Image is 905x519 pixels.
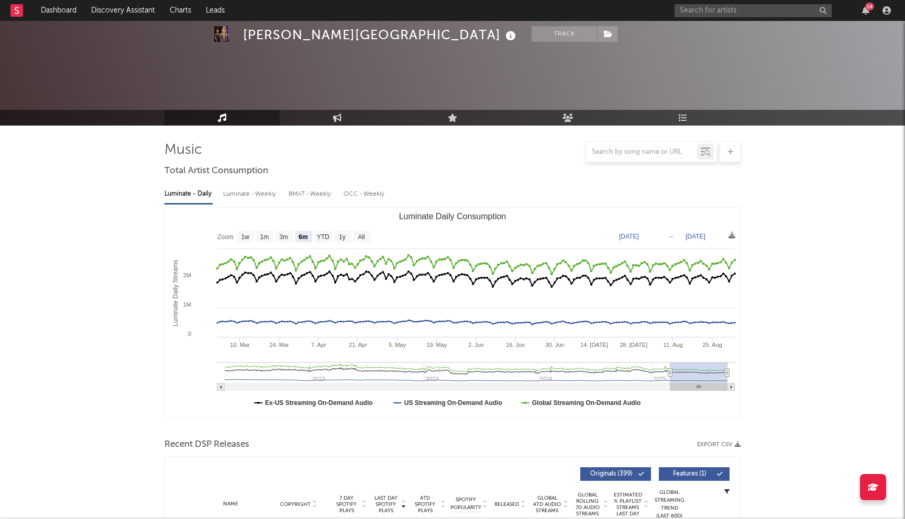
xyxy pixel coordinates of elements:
span: Global ATD Audio Streams [533,495,561,514]
button: Features(1) [659,467,730,481]
text: 1y [339,233,346,241]
text: 1w [241,233,250,241]
text: 28. [DATE] [620,342,647,348]
div: OCC - Weekly [344,185,385,203]
text: YTD [317,233,329,241]
div: Name [196,500,265,508]
text: 30. Jun [545,342,564,348]
text: 5. May [389,342,406,348]
div: [PERSON_NAME][GEOGRAPHIC_DATA] [243,26,518,43]
button: 14 [862,6,869,15]
text: US Streaming On-Demand Audio [404,399,502,407]
span: Total Artist Consumption [164,165,268,177]
button: Export CSV [697,442,741,448]
text: 14. [DATE] [580,342,608,348]
button: Track [532,26,597,42]
span: Last Day Spotify Plays [372,495,400,514]
text: [DATE] [619,233,639,240]
input: Search for artists [675,4,832,17]
text: 1m [260,233,269,241]
text: 2M [183,272,191,278]
text: 0 [188,331,191,337]
text: 25. Aug [702,342,722,348]
span: Copyright [280,501,311,507]
span: Features ( 1 ) [666,471,714,477]
text: 10. Mar [230,342,250,348]
text: Ex-US Streaming On-Demand Audio [265,399,373,407]
button: Originals(399) [580,467,651,481]
span: Estimated % Playlist Streams Last Day [613,492,642,517]
div: 14 [865,3,874,10]
span: Spotify Popularity [450,496,481,512]
text: Zoom [217,233,234,241]
text: 3m [280,233,289,241]
text: All [358,233,365,241]
svg: Luminate Daily Consumption [165,208,740,417]
span: Originals ( 399 ) [587,471,635,477]
span: Global Rolling 7D Audio Streams [573,492,602,517]
text: 24. Mar [269,342,289,348]
text: 6m [299,233,307,241]
text: Global Streaming On-Demand Audio [532,399,641,407]
span: 7 Day Spotify Plays [333,495,360,514]
input: Search by song name or URL [587,148,697,156]
text: [DATE] [686,233,705,240]
text: 19. May [426,342,447,348]
text: Luminate Daily Consumption [399,212,506,221]
div: Luminate - Daily [164,185,213,203]
text: Luminate Daily Streams [172,259,179,326]
div: Luminate - Weekly [223,185,278,203]
text: → [668,233,674,240]
span: Recent DSP Releases [164,438,249,451]
span: ATD Spotify Plays [411,495,439,514]
text: 2. Jun [468,342,484,348]
text: 21. Apr [349,342,367,348]
text: 11. Aug [663,342,682,348]
div: BMAT - Weekly [289,185,333,203]
span: Released [494,501,519,507]
text: 1M [183,301,191,308]
text: 16. Jun [506,342,525,348]
text: 7. Apr [311,342,326,348]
